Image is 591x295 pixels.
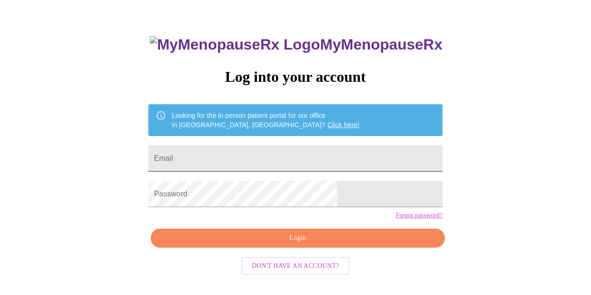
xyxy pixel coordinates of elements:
h3: Log into your account [148,68,442,86]
img: MyMenopauseRx Logo [150,36,320,53]
button: Don't have an account? [241,257,350,275]
span: Login [161,232,434,244]
button: Login [151,229,445,248]
a: Forgot password? [396,212,443,219]
a: Click here! [328,121,359,129]
span: Don't have an account? [252,260,339,272]
h3: MyMenopauseRx [150,36,443,53]
a: Don't have an account? [239,261,352,269]
div: Looking for the in person patient portal for our office in [GEOGRAPHIC_DATA], [GEOGRAPHIC_DATA]? [172,107,359,133]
